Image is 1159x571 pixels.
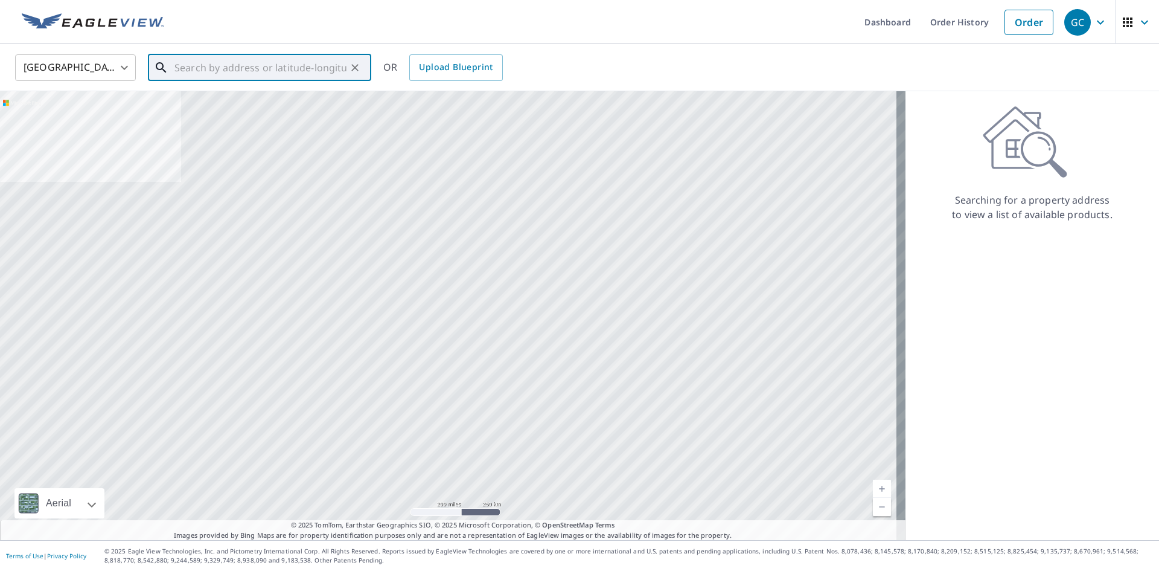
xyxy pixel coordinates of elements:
a: Terms [595,520,615,529]
div: Aerial [42,488,75,518]
a: Order [1004,10,1053,35]
img: EV Logo [22,13,164,31]
a: OpenStreetMap [542,520,593,529]
p: © 2025 Eagle View Technologies, Inc. and Pictometry International Corp. All Rights Reserved. Repo... [104,547,1153,565]
p: Searching for a property address to view a list of available products. [951,193,1113,222]
span: © 2025 TomTom, Earthstar Geographics SIO, © 2025 Microsoft Corporation, © [291,520,615,531]
span: Upload Blueprint [419,60,493,75]
a: Current Level 5, Zoom In [873,480,891,498]
a: Upload Blueprint [409,54,502,81]
a: Terms of Use [6,552,43,560]
button: Clear [346,59,363,76]
a: Current Level 5, Zoom Out [873,498,891,516]
div: [GEOGRAPHIC_DATA] [15,51,136,85]
p: | [6,552,86,560]
div: Aerial [14,488,104,518]
input: Search by address or latitude-longitude [174,51,346,85]
div: OR [383,54,503,81]
a: Privacy Policy [47,552,86,560]
div: GC [1064,9,1091,36]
